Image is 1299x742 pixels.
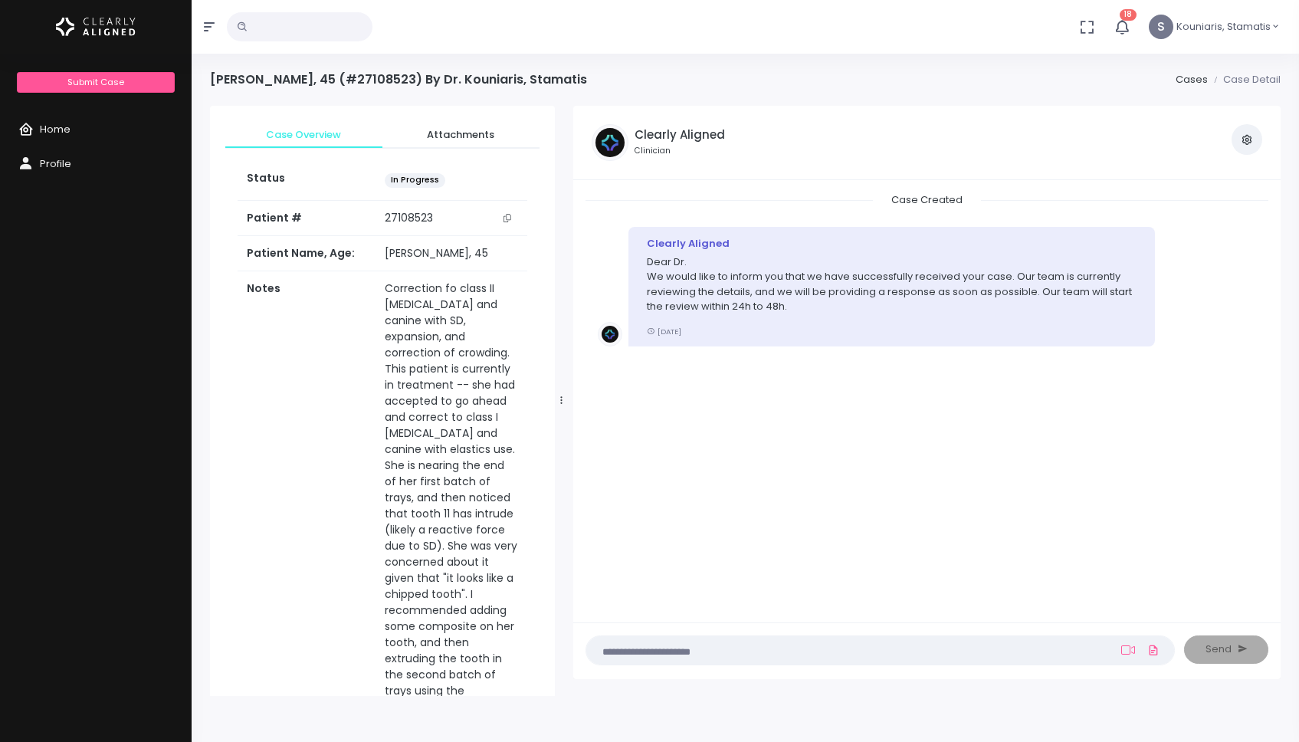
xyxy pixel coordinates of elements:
div: Clearly Aligned [647,236,1137,251]
h4: [PERSON_NAME], 45 (#27108523) By Dr. Kouniaris, Stamatis [210,72,587,87]
span: Case Overview [238,127,370,143]
div: scrollable content [586,192,1268,606]
td: [PERSON_NAME], 45 [376,236,527,271]
span: Profile [40,156,71,171]
th: Status [238,161,376,200]
span: Home [40,122,71,136]
small: Clinician [635,145,725,157]
a: Cases [1176,72,1208,87]
span: Case Created [873,188,981,212]
a: Submit Case [17,72,174,93]
span: 18 [1120,9,1137,21]
th: Patient Name, Age: [238,236,376,271]
th: Patient # [238,200,376,236]
span: Kouniaris, Stamatis [1176,19,1271,34]
p: Dear Dr. We would like to inform you that we have successfully received your case. Our team is cu... [647,254,1137,314]
td: 27108523 [376,201,527,236]
div: scrollable content [210,106,555,696]
span: Attachments [395,127,527,143]
h5: Clearly Aligned [635,128,725,142]
span: S [1149,15,1173,39]
span: In Progress [385,173,445,188]
span: Submit Case [67,76,124,88]
li: Case Detail [1208,72,1281,87]
a: Add Files [1144,636,1163,664]
small: [DATE] [647,327,681,337]
a: Add Loom Video [1118,644,1138,656]
img: Logo Horizontal [56,11,136,43]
